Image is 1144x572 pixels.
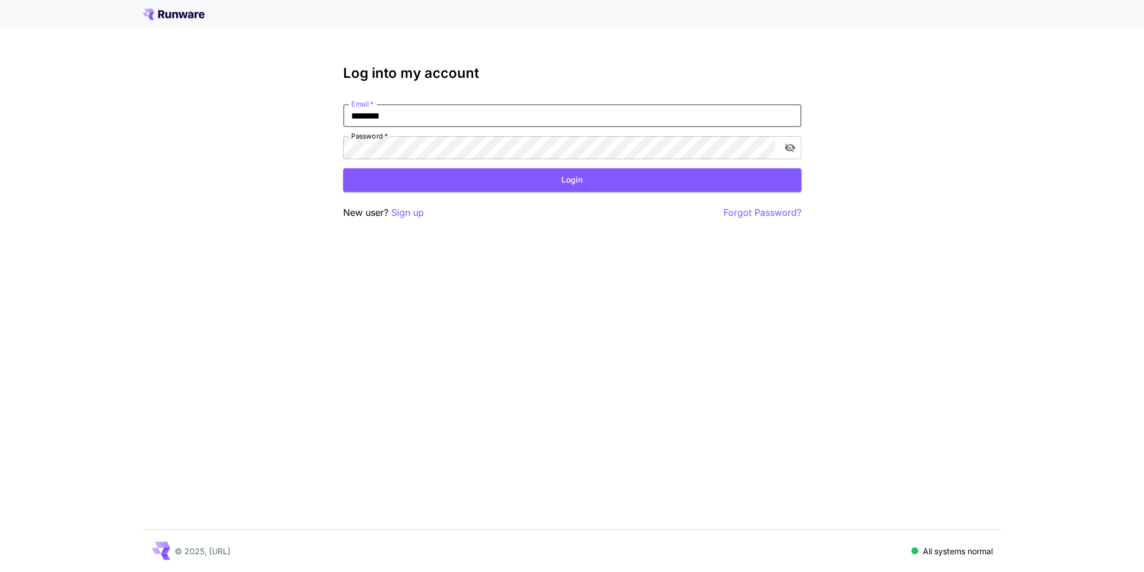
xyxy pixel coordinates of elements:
[175,545,230,557] p: © 2025, [URL]
[351,99,374,109] label: Email
[923,545,993,557] p: All systems normal
[391,206,424,220] button: Sign up
[351,131,388,141] label: Password
[724,206,801,220] button: Forgot Password?
[343,206,424,220] p: New user?
[343,168,801,192] button: Login
[780,137,800,158] button: toggle password visibility
[343,65,801,81] h3: Log into my account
